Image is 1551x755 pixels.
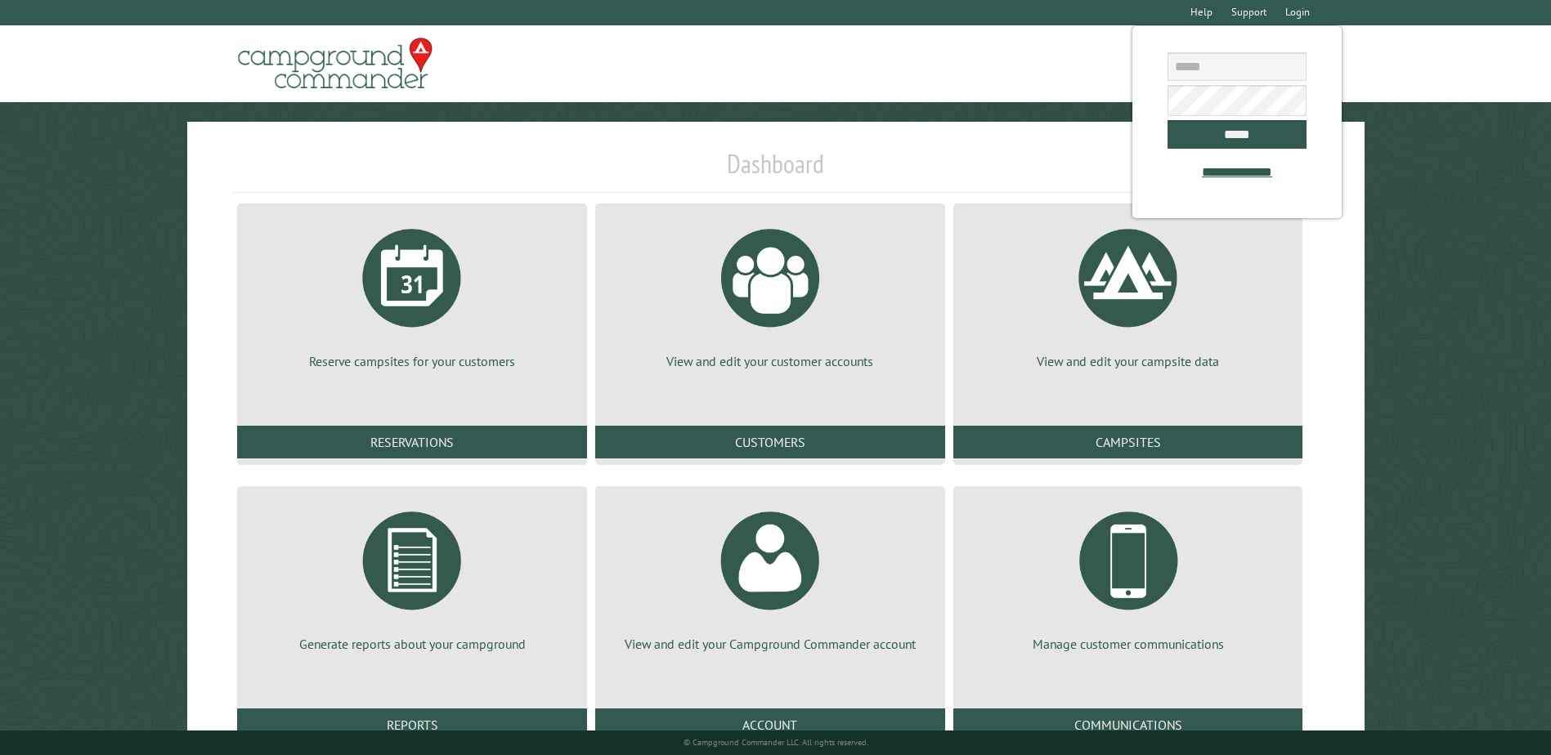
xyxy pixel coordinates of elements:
[595,708,945,741] a: Account
[257,217,567,370] a: Reserve campsites for your customers
[973,352,1284,370] p: View and edit your campsite data
[595,426,945,458] a: Customers
[237,708,587,741] a: Reports
[684,737,868,748] small: © Campground Commander LLC. All rights reserved.
[953,708,1303,741] a: Communications
[615,635,926,653] p: View and edit your Campground Commander account
[953,426,1303,458] a: Campsites
[973,635,1284,653] p: Manage customer communications
[257,635,567,653] p: Generate reports about your campground
[233,32,437,96] img: Campground Commander
[233,148,1317,193] h1: Dashboard
[257,352,567,370] p: Reserve campsites for your customers
[237,426,587,458] a: Reservations
[615,499,926,653] a: View and edit your Campground Commander account
[615,217,926,370] a: View and edit your customer accounts
[615,352,926,370] p: View and edit your customer accounts
[973,217,1284,370] a: View and edit your campsite data
[973,499,1284,653] a: Manage customer communications
[257,499,567,653] a: Generate reports about your campground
